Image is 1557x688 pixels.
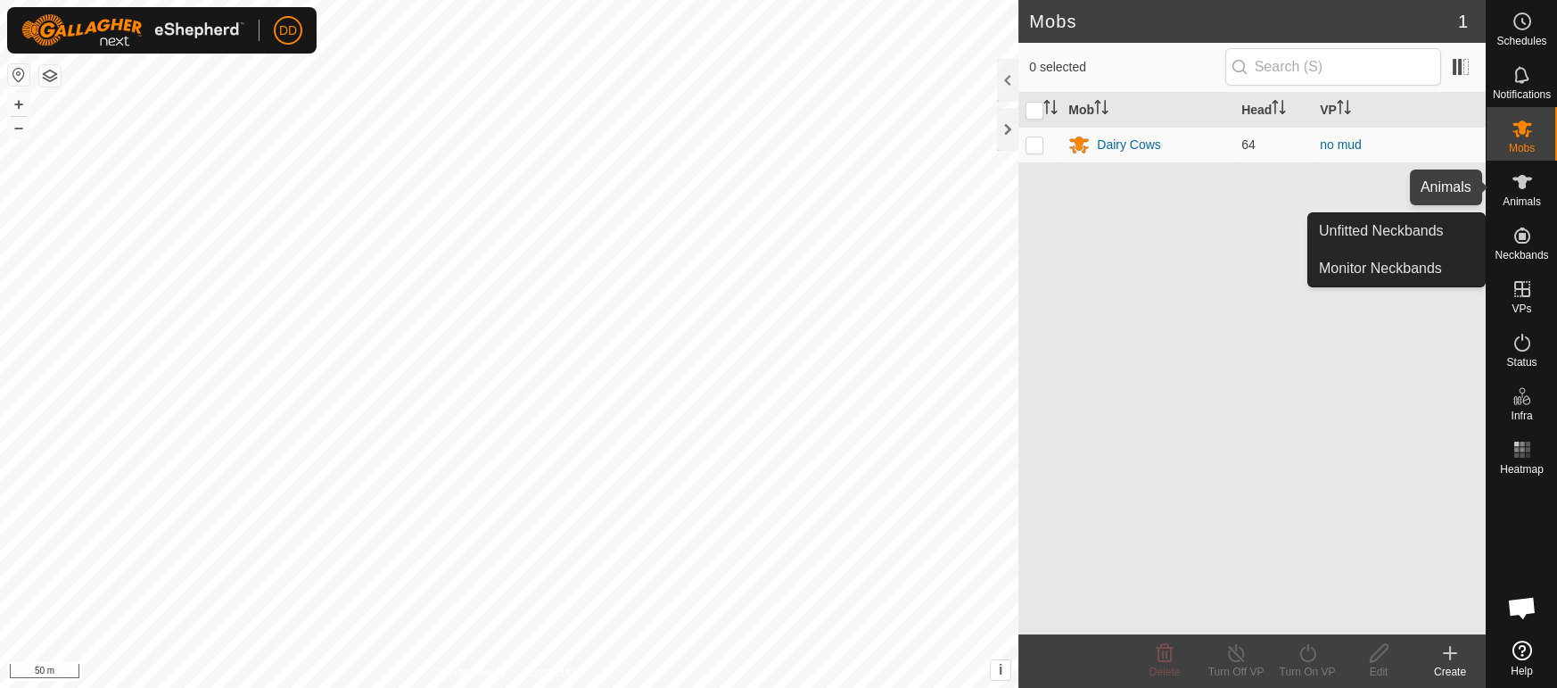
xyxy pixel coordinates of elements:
[1308,251,1485,286] a: Monitor Neckbands
[991,660,1010,680] button: i
[1225,48,1441,86] input: Search (S)
[8,117,29,138] button: –
[1043,103,1058,117] p-sorticon: Activate to sort
[1200,664,1272,680] div: Turn Off VP
[527,665,580,681] a: Contact Us
[1509,143,1535,153] span: Mobs
[1094,103,1108,117] p-sorticon: Activate to sort
[1061,93,1234,128] th: Mob
[1458,8,1468,35] span: 1
[21,14,244,46] img: Gallagher Logo
[1319,258,1442,279] span: Monitor Neckbands
[1500,464,1544,475] span: Heatmap
[1097,136,1161,154] div: Dairy Cows
[1414,664,1486,680] div: Create
[1487,634,1557,684] a: Help
[1503,196,1541,207] span: Animals
[1149,666,1181,678] span: Delete
[1337,103,1351,117] p-sorticon: Activate to sort
[1313,93,1486,128] th: VP
[1495,581,1549,634] div: Open chat
[1241,137,1256,152] span: 64
[1512,303,1531,314] span: VPs
[279,21,297,40] span: DD
[1506,357,1536,368] span: Status
[1234,93,1313,128] th: Head
[1511,666,1533,676] span: Help
[1343,664,1414,680] div: Edit
[999,662,1002,677] span: i
[39,65,61,87] button: Map Layers
[1511,410,1532,421] span: Infra
[1320,137,1362,152] a: no mud
[1272,103,1286,117] p-sorticon: Activate to sort
[1496,36,1546,46] span: Schedules
[1272,664,1343,680] div: Turn On VP
[1493,89,1551,100] span: Notifications
[1495,250,1548,261] span: Neckbands
[8,94,29,115] button: +
[1029,11,1458,32] h2: Mobs
[1319,220,1444,242] span: Unfitted Neckbands
[1029,58,1224,77] span: 0 selected
[1308,213,1485,249] a: Unfitted Neckbands
[439,665,506,681] a: Privacy Policy
[8,64,29,86] button: Reset Map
